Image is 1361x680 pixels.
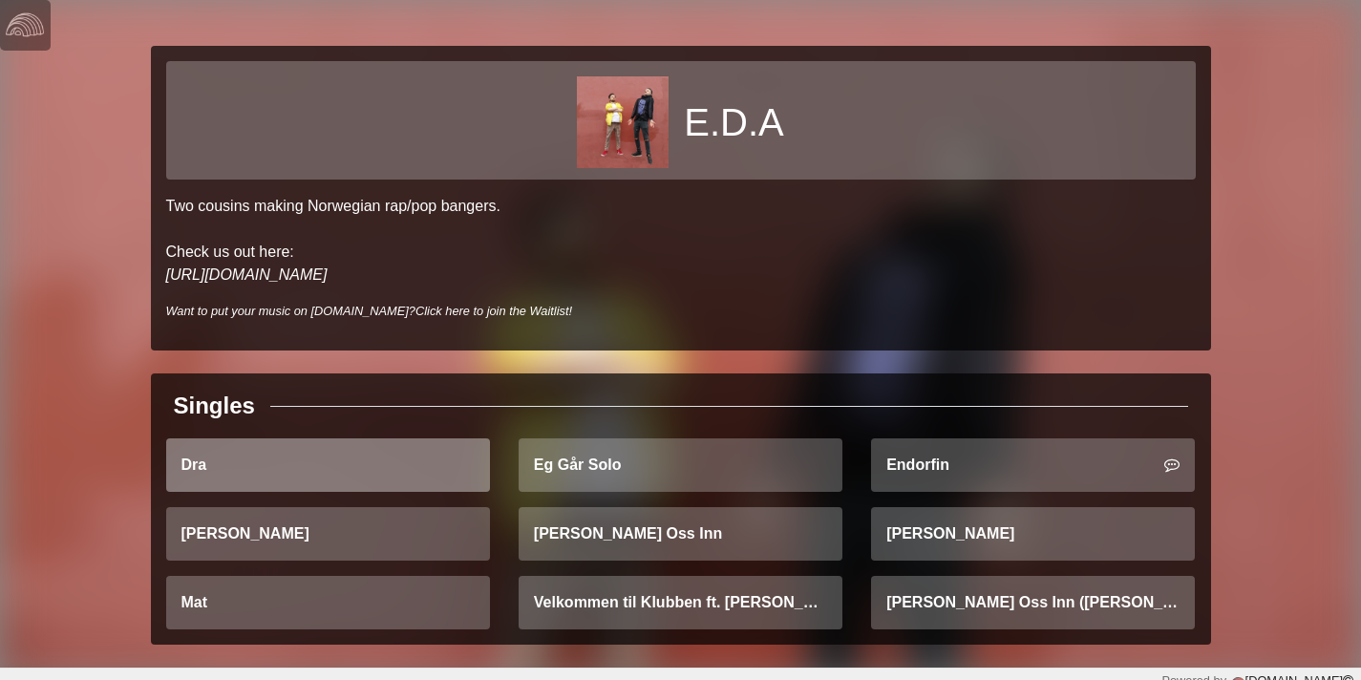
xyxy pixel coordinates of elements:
a: [PERSON_NAME] [166,507,490,561]
a: [PERSON_NAME] Oss Inn ([PERSON_NAME] Remix) [871,576,1195,629]
p: Two cousins making Norwegian rap/pop bangers. Check us out here: [166,195,1196,287]
a: [PERSON_NAME] [871,507,1195,561]
div: Singles [174,389,255,423]
a: Eg Går Solo [519,438,842,492]
a: Dra [166,438,490,492]
h1: E.D.A [684,99,783,145]
a: [URL][DOMAIN_NAME] [166,266,328,283]
img: logo-white-4c48a5e4bebecaebe01ca5a9d34031cfd3d4ef9ae749242e8c4bf12ef99f53e8.png [6,6,44,44]
a: Velkommen til Klubben ft. [PERSON_NAME] [519,576,842,629]
i: Want to put your music on [DOMAIN_NAME]? [166,304,573,318]
img: 19aa4290cd9cdf71d6375ce901d6d44cf64a26edfd931db649aa5cdaf2d82e90.jpg [577,76,669,168]
a: Endorfin [871,438,1195,492]
a: Mat [166,576,490,629]
a: Click here to join the Waitlist! [415,304,572,318]
a: [PERSON_NAME] Oss Inn [519,507,842,561]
